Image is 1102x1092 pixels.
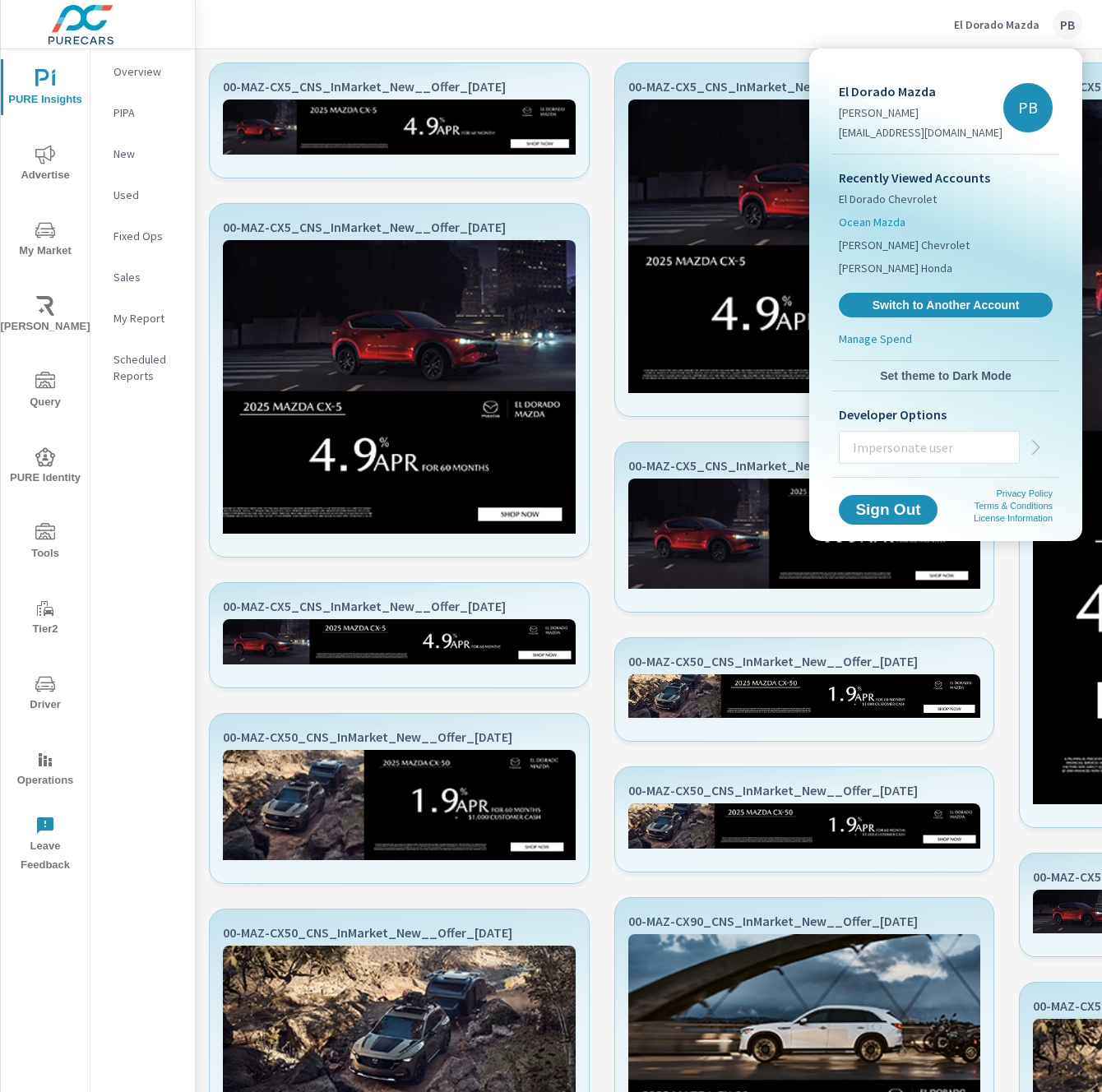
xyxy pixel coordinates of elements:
[852,502,924,517] span: Sign Out
[839,168,1053,187] p: Recently Viewed Accounts
[839,104,1002,121] p: [PERSON_NAME]
[1003,83,1053,132] div: PB
[832,361,1059,391] button: Set theme to Dark Mode
[839,293,1053,317] a: Switch to Another Account
[832,331,1059,354] a: Manage Spend
[839,368,1053,383] span: Set theme to Dark Mode
[839,81,1002,101] p: El Dorado Mazda
[839,331,912,347] p: Manage Spend
[839,405,1053,424] p: Developer Options
[839,214,905,230] span: Ocean Mazda
[848,298,1044,312] span: Switch to Another Account
[975,501,1053,511] a: Terms & Conditions
[997,488,1053,498] a: Privacy Policy
[974,513,1053,523] a: License Information
[839,260,952,276] span: [PERSON_NAME] Honda
[840,426,1019,469] input: Impersonate user
[839,495,938,525] button: Sign Out
[839,237,970,253] span: [PERSON_NAME] Chevrolet
[839,191,937,207] span: El Dorado Chevrolet
[839,124,1002,141] p: [EMAIL_ADDRESS][DOMAIN_NAME]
